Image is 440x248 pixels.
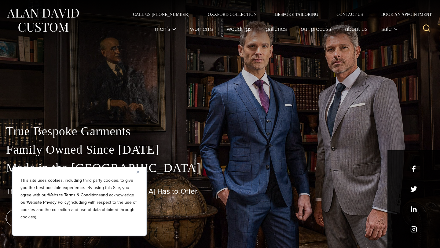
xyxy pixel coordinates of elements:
[27,199,69,206] a: Website Privacy Policy
[372,12,434,16] a: Book an Appointment
[124,12,199,16] a: Call Us [PHONE_NUMBER]
[183,23,220,35] a: Women’s
[137,171,139,173] img: Close
[6,7,79,34] img: Alan David Custom
[259,23,294,35] a: Galleries
[6,187,434,196] h1: The Best Custom Suits [GEOGRAPHIC_DATA] Has to Offer
[220,23,259,35] a: weddings
[338,23,375,35] a: About Us
[6,210,92,227] a: book an appointment
[155,26,176,32] span: Men’s
[266,12,327,16] a: Bespoke Tailoring
[381,26,398,32] span: Sale
[419,21,434,36] button: View Search Form
[20,177,138,221] p: This site uses cookies, including third party cookies, to give you the best possible experience. ...
[124,12,434,16] nav: Secondary Navigation
[6,122,434,177] p: True Bespoke Garments Family Owned Since [DATE] Made in the [GEOGRAPHIC_DATA]
[294,23,338,35] a: Our Process
[199,12,266,16] a: Oxxford Collection
[48,192,101,198] a: Website Terms & Conditions
[137,168,144,176] button: Close
[148,23,401,35] nav: Primary Navigation
[327,12,372,16] a: Contact Us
